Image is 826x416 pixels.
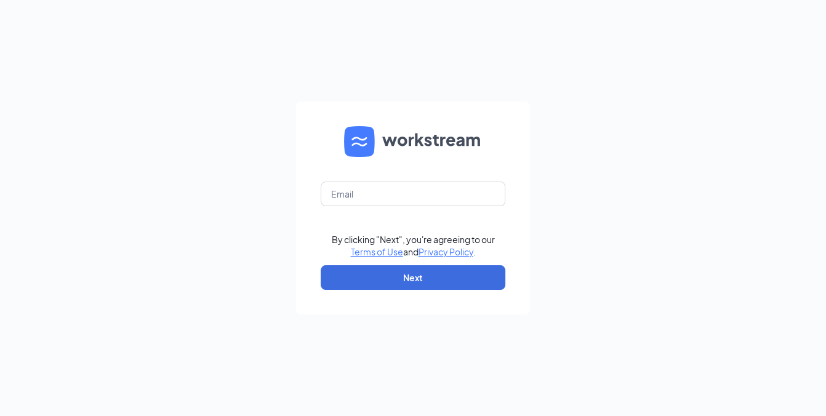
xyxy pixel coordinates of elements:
[321,182,505,206] input: Email
[351,246,403,257] a: Terms of Use
[321,265,505,290] button: Next
[332,233,495,258] div: By clicking "Next", you're agreeing to our and .
[344,126,482,157] img: WS logo and Workstream text
[419,246,473,257] a: Privacy Policy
